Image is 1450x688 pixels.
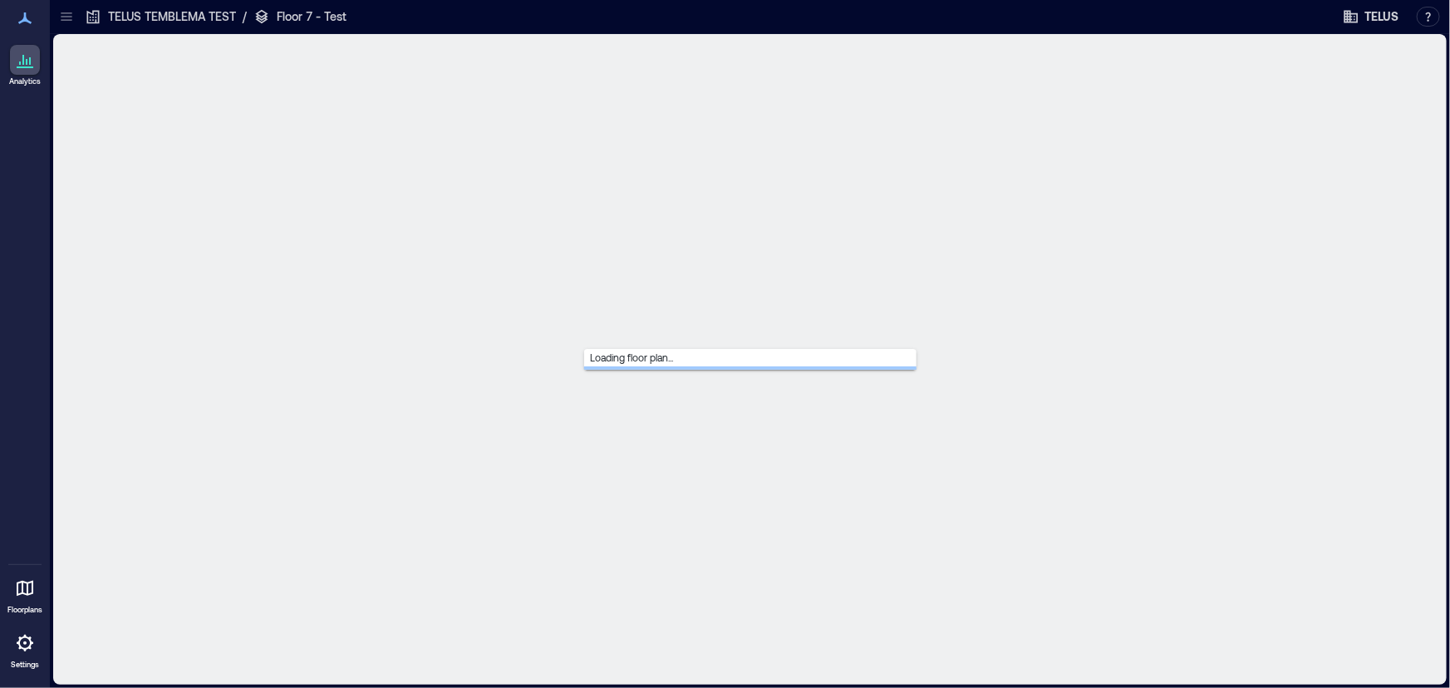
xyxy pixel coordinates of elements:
span: Loading floor plan... [584,345,681,370]
p: TELUS TEMBLEMA TEST [108,8,236,25]
span: TELUS [1364,8,1398,25]
p: Analytics [9,76,41,86]
a: Floorplans [2,568,47,620]
a: Analytics [4,40,46,91]
button: TELUS [1338,3,1403,30]
p: Floor 7 - Test [277,8,347,25]
p: Settings [11,660,39,670]
p: Floorplans [7,605,42,615]
a: Settings [5,623,45,675]
p: / [243,8,247,25]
